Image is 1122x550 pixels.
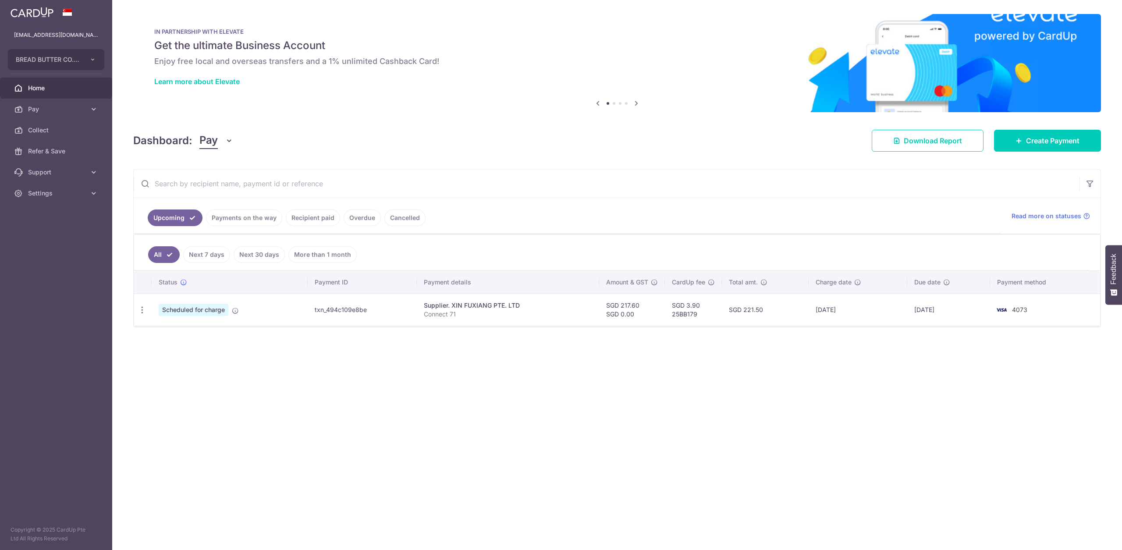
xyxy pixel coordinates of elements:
[993,305,1010,315] img: Bank Card
[606,278,648,287] span: Amount & GST
[28,168,86,177] span: Support
[729,278,758,287] span: Total amt.
[1110,254,1118,284] span: Feedback
[990,271,1100,294] th: Payment method
[286,209,340,226] a: Recipient paid
[424,310,592,319] p: Connect 71
[14,31,98,39] p: [EMAIL_ADDRESS][DOMAIN_NAME]
[1026,135,1079,146] span: Create Payment
[308,271,417,294] th: Payment ID
[994,130,1101,152] a: Create Payment
[914,278,941,287] span: Due date
[1012,212,1081,220] span: Read more on statuses
[722,294,809,326] td: SGD 221.50
[665,294,722,326] td: SGD 3.90 25BB179
[16,55,81,64] span: BREAD BUTTER CO. PRIVATE LIMITED
[234,246,285,263] a: Next 30 days
[599,294,665,326] td: SGD 217.60 SGD 0.00
[11,7,53,18] img: CardUp
[417,271,599,294] th: Payment details
[159,278,178,287] span: Status
[1105,245,1122,305] button: Feedback - Show survey
[672,278,705,287] span: CardUp fee
[28,105,86,114] span: Pay
[199,132,233,149] button: Pay
[199,132,218,149] span: Pay
[424,301,592,310] div: Supplier. XIN FUXIANG PTE. LTD
[148,246,180,263] a: All
[288,246,357,263] a: More than 1 month
[344,209,381,226] a: Overdue
[28,147,86,156] span: Refer & Save
[183,246,230,263] a: Next 7 days
[154,39,1080,53] h5: Get the ultimate Business Account
[809,294,907,326] td: [DATE]
[133,133,192,149] h4: Dashboard:
[1012,306,1027,313] span: 4073
[872,130,984,152] a: Download Report
[1012,212,1090,220] a: Read more on statuses
[134,170,1079,198] input: Search by recipient name, payment id or reference
[816,278,852,287] span: Charge date
[159,304,228,316] span: Scheduled for charge
[28,189,86,198] span: Settings
[148,209,202,226] a: Upcoming
[907,294,990,326] td: [DATE]
[133,14,1101,112] img: Renovation banner
[206,209,282,226] a: Payments on the way
[384,209,426,226] a: Cancelled
[28,84,86,92] span: Home
[904,135,962,146] span: Download Report
[154,28,1080,35] p: IN PARTNERSHIP WITH ELEVATE
[154,56,1080,67] h6: Enjoy free local and overseas transfers and a 1% unlimited Cashback Card!
[308,294,417,326] td: txn_494c109e8be
[8,49,104,70] button: BREAD BUTTER CO. PRIVATE LIMITED
[154,77,240,86] a: Learn more about Elevate
[28,126,86,135] span: Collect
